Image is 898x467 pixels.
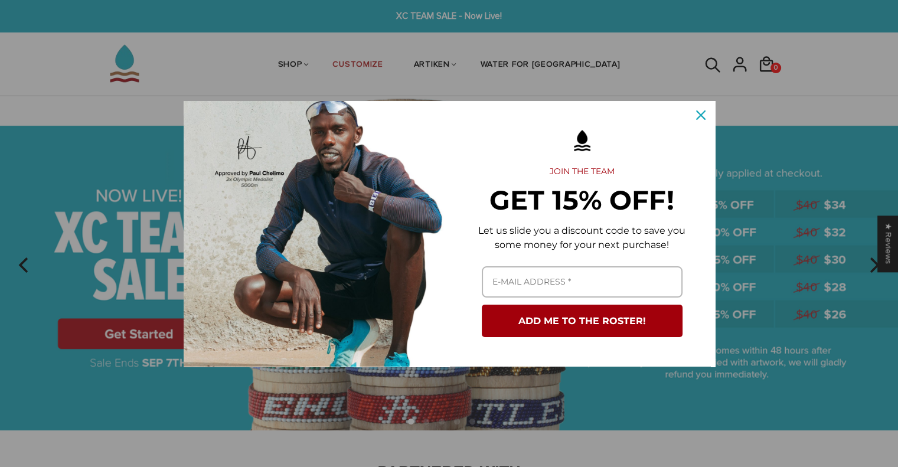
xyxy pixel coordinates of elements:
svg: close icon [696,110,706,120]
h2: JOIN THE TEAM [468,166,696,177]
button: Close [687,101,715,129]
strong: GET 15% OFF! [489,184,674,216]
input: Email field [482,266,683,298]
button: ADD ME TO THE ROSTER! [482,305,683,337]
p: Let us slide you a discount code to save you some money for your next purchase! [468,224,696,252]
